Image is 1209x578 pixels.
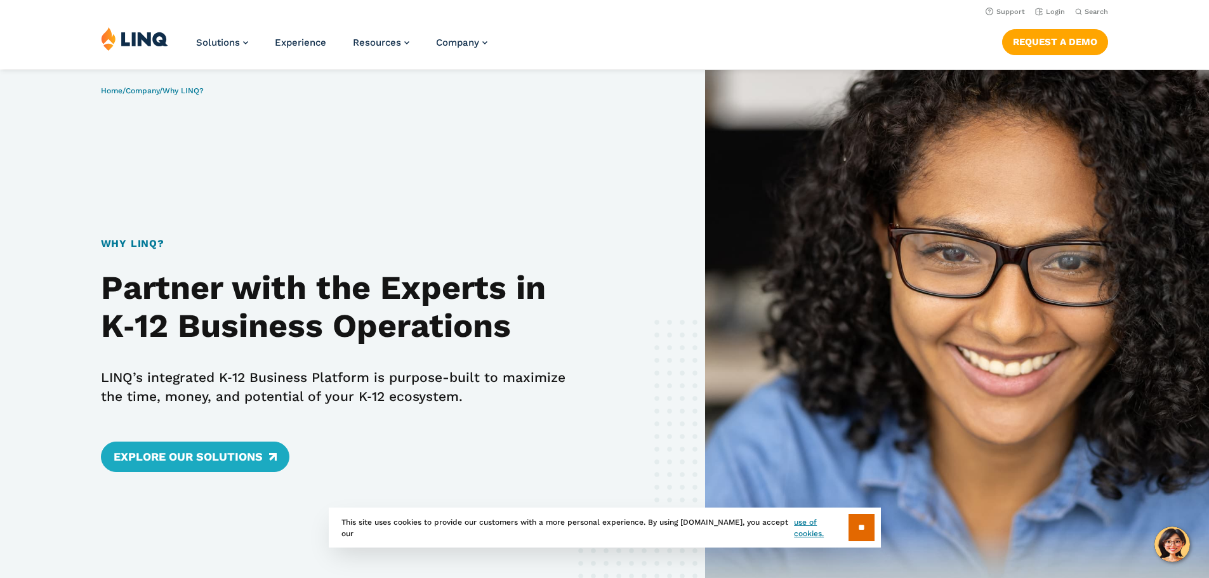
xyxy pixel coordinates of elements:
[986,8,1025,16] a: Support
[101,27,168,51] img: LINQ | K‑12 Software
[353,37,401,48] span: Resources
[196,37,248,48] a: Solutions
[196,37,240,48] span: Solutions
[162,86,204,95] span: Why LINQ?
[101,269,578,345] h2: Partner with the Experts in K‑12 Business Operations
[196,27,487,69] nav: Primary Navigation
[101,86,204,95] span: / /
[1002,29,1108,55] a: Request a Demo
[329,508,881,548] div: This site uses cookies to provide our customers with a more personal experience. By using [DOMAIN...
[436,37,487,48] a: Company
[101,86,122,95] a: Home
[436,37,479,48] span: Company
[101,236,578,251] h1: Why LINQ?
[1035,8,1065,16] a: Login
[1002,27,1108,55] nav: Button Navigation
[1154,527,1190,562] button: Hello, have a question? Let’s chat.
[1075,7,1108,16] button: Open Search Bar
[794,516,848,539] a: use of cookies.
[101,368,578,406] p: LINQ’s integrated K‑12 Business Platform is purpose-built to maximize the time, money, and potent...
[353,37,409,48] a: Resources
[101,442,289,472] a: Explore Our Solutions
[126,86,159,95] a: Company
[275,37,326,48] a: Experience
[1085,8,1108,16] span: Search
